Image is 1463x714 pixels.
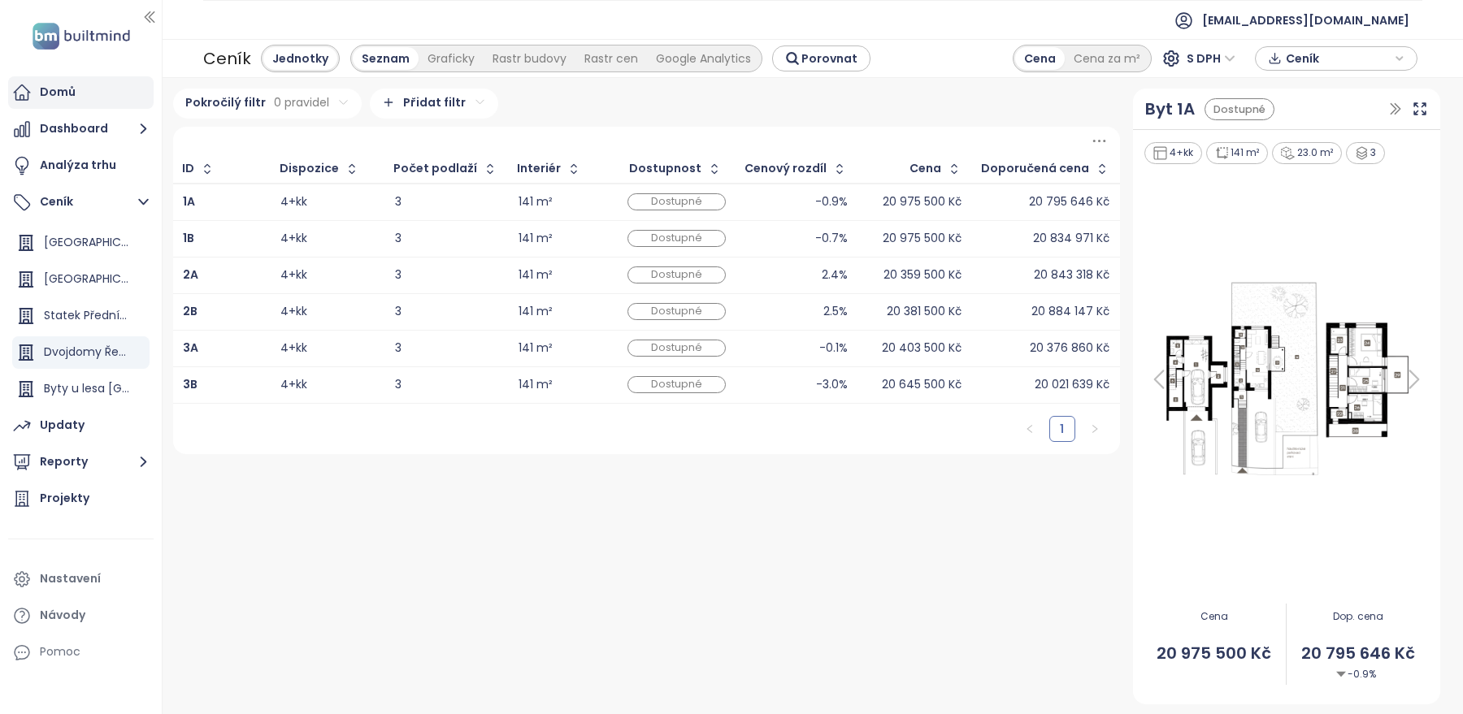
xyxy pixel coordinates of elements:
img: Floor plan [1143,275,1430,483]
a: 1A [183,197,195,207]
div: [GEOGRAPHIC_DATA] [12,227,150,259]
div: 4+kk [280,306,307,317]
div: Projekty [40,488,89,508]
div: 20 021 639 Kč [1035,379,1109,390]
span: right [1090,424,1100,434]
div: Dostupné [627,340,726,357]
div: Cenový rozdíl [745,163,827,174]
div: Dostupnost [629,163,701,174]
a: 2A [183,270,198,280]
div: ID [182,163,194,174]
span: 0 pravidel [274,93,329,111]
div: 3 [395,306,498,317]
img: logo [28,19,135,53]
div: Byty u lesa [GEOGRAPHIC_DATA] [12,373,150,405]
div: 4+kk [280,379,307,390]
div: Cena [909,163,941,174]
span: [EMAIL_ADDRESS][DOMAIN_NAME] [1202,1,1409,40]
a: Projekty [8,482,154,515]
div: Ceník [203,44,251,73]
div: Domů [40,82,76,102]
button: Dashboard [8,113,154,145]
a: 3B [183,379,198,390]
a: Nastavení [8,563,154,595]
div: Cena za m² [1065,47,1149,70]
div: Návody [40,605,85,625]
div: Počet podlaží [393,163,477,174]
div: Statek Přední Kopanina [12,300,150,332]
button: Ceník [8,186,154,219]
div: 20 403 500 Kč [882,343,962,353]
div: Cena [1015,47,1065,70]
div: 3 [395,379,498,390]
div: 141 m² [519,379,553,390]
div: -0.7% [815,233,848,244]
div: 20 381 500 Kč [887,306,962,317]
div: Dostupné [627,266,726,283]
div: button [1264,46,1409,71]
div: 20 795 646 Kč [1029,197,1109,207]
div: Přidat filtr [370,89,498,119]
span: S DPH [1187,46,1235,71]
div: 23.0 m² [1272,142,1342,164]
b: 2A [183,266,198,283]
li: Následující strana [1082,416,1108,442]
b: 1B [183,230,194,246]
a: 1 [1050,417,1074,441]
div: 4+kk [280,343,307,353]
div: Nastavení [40,569,101,589]
div: Dispozice [280,163,339,174]
div: Doporučená cena [981,163,1089,174]
div: Interiér [517,163,561,174]
div: 2.5% [823,306,848,317]
div: 3 [395,270,498,280]
b: 2B [183,303,198,319]
button: Porovnat [772,45,870,71]
div: 20 843 318 Kč [1034,270,1109,280]
li: 1 [1049,416,1075,442]
div: [GEOGRAPHIC_DATA] [44,232,129,253]
button: right [1082,416,1108,442]
div: 20 376 860 Kč [1030,343,1109,353]
span: Cena [1143,609,1286,625]
div: Graficky [419,47,484,70]
div: 20 359 500 Kč [883,270,962,280]
a: 1B [183,233,194,244]
div: Byty u lesa [GEOGRAPHIC_DATA] [44,379,129,399]
a: Domů [8,76,154,109]
a: Návody [8,599,154,632]
a: Byt 1A [1145,97,1195,122]
div: 141 m² [519,306,553,317]
b: 3B [183,376,198,392]
img: Decrease [1336,669,1346,679]
div: 141 m² [519,233,553,244]
b: 1A [183,193,195,210]
a: Updaty [8,409,154,442]
a: 3A [183,343,198,353]
div: Dostupné [627,193,726,210]
div: [GEOGRAPHIC_DATA] [12,263,150,296]
div: 20 884 147 Kč [1031,306,1109,317]
div: Seznam [353,47,419,70]
div: Statek Přední Kopanina [44,305,129,326]
div: 20 834 971 Kč [1033,233,1109,244]
div: Pomoc [8,636,154,669]
div: 3 [395,197,498,207]
div: 141 m² [519,270,553,280]
div: 3 [1346,142,1386,164]
div: 20 645 500 Kč [882,379,962,390]
div: 3 [395,343,498,353]
div: Dvojdomy Řeporyje [12,336,150,369]
div: Dostupné [627,376,726,393]
div: Pokročilý filtr [173,89,362,119]
div: Dostupné [627,303,726,320]
div: -0.9% [815,197,848,207]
